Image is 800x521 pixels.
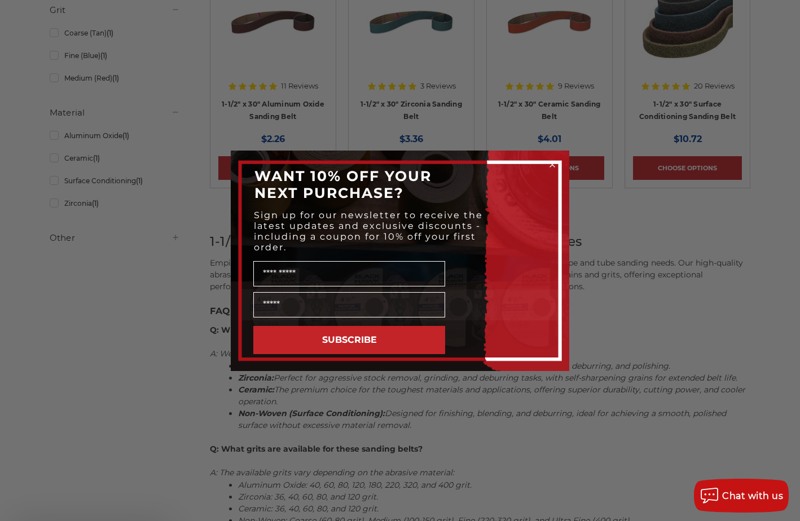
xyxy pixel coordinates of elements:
[253,292,445,317] input: Email
[722,491,783,501] span: Chat with us
[254,210,483,253] span: Sign up for our newsletter to receive the latest updates and exclusive discounts - including a co...
[547,159,558,170] button: Close dialog
[253,326,445,354] button: SUBSCRIBE
[694,479,789,513] button: Chat with us
[254,167,432,201] span: WANT 10% OFF YOUR NEXT PURCHASE?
